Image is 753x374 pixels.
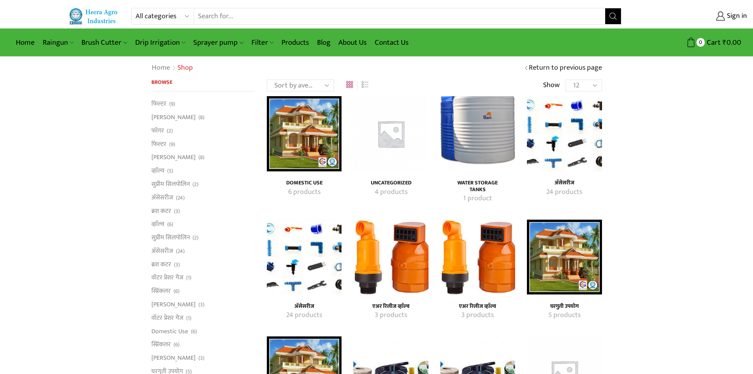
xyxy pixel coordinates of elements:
a: Visit product category Water Storage Tanks [449,180,506,193]
mark: 24 products [286,310,322,321]
a: Visit product category एअर रिलीज व्हाॅल्व [440,220,515,294]
a: Visit product category Domestic Use [267,96,342,171]
h4: Water Storage Tanks [449,180,506,193]
a: Contact Us [371,33,413,52]
input: Search for... [194,8,606,24]
a: फिल्टर [151,99,166,110]
a: Visit product category Uncategorized [353,96,428,171]
mark: 3 products [461,310,494,321]
a: वॉटर प्रेशर गेज [151,311,183,325]
h4: अ‍ॅसेसरीज [536,180,593,186]
a: Visit product category एअर रिलीज व्हाॅल्व [353,220,428,294]
mark: 4 products [375,187,408,197]
span: (8) [198,154,204,161]
span: (2) [192,234,198,242]
a: Domestic Use [151,325,188,338]
span: (2) [192,180,198,188]
a: फिल्टर [151,137,166,151]
img: Uncategorized [353,96,428,171]
span: (2) [167,127,173,135]
a: Visit product category Domestic Use [276,180,333,186]
span: (6) [174,341,179,349]
a: Sprayer pump [189,33,247,52]
a: Products [277,33,313,52]
span: (9) [169,100,175,108]
span: ₹ [723,36,727,49]
img: Domestic Use [267,96,342,171]
a: Visit product category अ‍ॅसेसरीज [267,220,342,294]
a: About Us [334,33,371,52]
a: स्प्रिंकलर [151,285,171,298]
img: अ‍ॅसेसरीज [527,96,602,171]
span: (8) [198,114,204,122]
img: Water Storage Tanks [440,96,515,171]
h4: एअर रिलीज व्हाॅल्व [449,303,506,310]
a: Visit product category घरगुती उपयोग [527,220,602,294]
span: (24) [176,194,185,202]
mark: 1 product [463,194,492,204]
a: Visit product category Uncategorized [362,180,419,186]
a: Drip Irrigation [131,33,189,52]
h4: Domestic Use [276,180,333,186]
span: Show [543,80,560,91]
a: Raingun [39,33,77,52]
a: Blog [313,33,334,52]
a: [PERSON_NAME] [151,351,196,365]
a: [PERSON_NAME] [151,111,196,124]
a: 0 Cart ₹0.00 [629,35,741,50]
span: (9) [169,140,175,148]
span: Cart [705,37,721,48]
a: Visit product category घरगुती उपयोग [536,303,593,310]
span: (6) [167,220,173,228]
a: अ‍ॅसेसरीज [151,244,173,258]
a: स्प्रिंकलर [151,338,171,351]
a: Visit product category एअर रिलीज व्हाॅल्व [362,303,419,310]
a: Return to previous page [529,63,602,73]
a: Visit product category Uncategorized [362,187,419,197]
img: अ‍ॅसेसरीज [267,220,342,294]
a: Visit product category अ‍ॅसेसरीज [276,303,333,310]
a: अ‍ॅसेसरीज [151,191,173,204]
img: एअर रिलीज व्हाॅल्व [353,220,428,294]
button: Search button [605,8,621,24]
span: (1) [186,274,191,282]
a: Home [151,63,170,73]
span: (3) [198,301,204,309]
a: Visit product category एअर रिलीज व्हाॅल्व [362,310,419,321]
a: Visit product category एअर रिलीज व्हाॅल्व [449,310,506,321]
span: 0 [696,38,705,46]
span: (1) [186,314,191,322]
a: [PERSON_NAME] [151,151,196,164]
a: Visit product category Water Storage Tanks [440,96,515,171]
span: (3) [174,207,180,215]
a: Brush Cutter [77,33,131,52]
mark: 5 products [548,310,581,321]
a: फॉगर [151,124,164,137]
a: ब्रश कटर [151,258,171,271]
bdi: 0.00 [723,36,741,49]
span: Sign in [725,11,747,21]
span: (3) [174,261,180,269]
a: Filter [247,33,277,52]
h4: Uncategorized [362,180,419,186]
img: एअर रिलीज व्हाॅल्व [440,220,515,294]
span: (3) [198,354,204,362]
nav: Breadcrumb [151,63,193,73]
a: Visit product category घरगुती उपयोग [536,310,593,321]
a: सुप्रीम सिलपोलिन [151,177,190,191]
span: (5) [167,167,173,175]
a: वॉटर प्रेशर गेज [151,271,183,285]
a: Home [12,33,39,52]
a: Visit product category एअर रिलीज व्हाॅल्व [449,303,506,310]
a: Visit product category अ‍ॅसेसरीज [527,96,602,171]
a: Visit product category अ‍ॅसेसरीज [276,310,333,321]
a: Visit product category अ‍ॅसेसरीज [536,187,593,197]
a: Sign in [633,9,747,23]
a: सुप्रीम सिलपोलिन [151,231,190,245]
a: Visit product category Domestic Use [276,187,333,197]
h4: अ‍ॅसेसरीज [276,303,333,310]
select: Shop order [267,80,334,91]
span: Browse [151,78,172,87]
h1: Shop [177,64,193,72]
span: (6) [174,287,179,295]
